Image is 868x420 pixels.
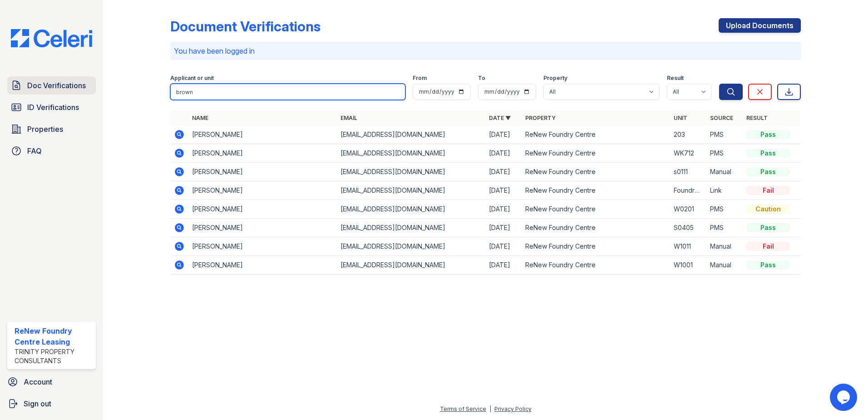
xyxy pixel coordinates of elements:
[710,115,733,121] a: Source
[706,144,743,163] td: PMS
[188,125,337,144] td: [PERSON_NAME]
[706,125,743,144] td: PMS
[24,398,51,409] span: Sign out
[27,145,42,156] span: FAQ
[7,120,96,138] a: Properties
[830,384,859,411] iframe: chat widget
[27,80,86,91] span: Doc Verifications
[706,237,743,256] td: Manual
[27,102,79,113] span: ID Verifications
[188,200,337,219] td: [PERSON_NAME]
[188,237,337,256] td: [PERSON_NAME]
[667,75,684,82] label: Result
[746,186,790,195] div: Fail
[413,75,427,82] label: From
[485,144,522,163] td: [DATE]
[485,200,522,219] td: [DATE]
[485,125,522,144] td: [DATE]
[522,144,670,163] td: ReNew Foundry Centre
[670,181,706,200] td: Foundry row
[188,181,337,200] td: [PERSON_NAME]
[15,347,92,365] div: Trinity Property Consultants
[670,125,706,144] td: 203
[337,219,485,237] td: [EMAIL_ADDRESS][DOMAIN_NAME]
[7,76,96,95] a: Doc Verifications
[522,256,670,275] td: ReNew Foundry Centre
[522,163,670,181] td: ReNew Foundry Centre
[746,115,768,121] a: Result
[719,18,801,33] a: Upload Documents
[4,395,99,413] a: Sign out
[337,256,485,275] td: [EMAIL_ADDRESS][DOMAIN_NAME]
[746,242,790,251] div: Fail
[670,219,706,237] td: S0405
[746,149,790,158] div: Pass
[670,256,706,275] td: W1001
[337,237,485,256] td: [EMAIL_ADDRESS][DOMAIN_NAME]
[706,181,743,200] td: Link
[522,219,670,237] td: ReNew Foundry Centre
[674,115,687,121] a: Unit
[485,237,522,256] td: [DATE]
[337,200,485,219] td: [EMAIL_ADDRESS][DOMAIN_NAME]
[489,115,511,121] a: Date ▼
[746,260,790,270] div: Pass
[27,124,63,135] span: Properties
[746,223,790,232] div: Pass
[706,256,743,275] td: Manual
[4,373,99,391] a: Account
[525,115,556,121] a: Property
[543,75,567,82] label: Property
[485,219,522,237] td: [DATE]
[340,115,357,121] a: Email
[24,376,52,387] span: Account
[522,181,670,200] td: ReNew Foundry Centre
[522,200,670,219] td: ReNew Foundry Centre
[188,144,337,163] td: [PERSON_NAME]
[7,98,96,116] a: ID Verifications
[337,181,485,200] td: [EMAIL_ADDRESS][DOMAIN_NAME]
[485,181,522,200] td: [DATE]
[337,144,485,163] td: [EMAIL_ADDRESS][DOMAIN_NAME]
[440,405,486,412] a: Terms of Service
[170,84,405,100] input: Search by name, email, or unit number
[522,237,670,256] td: ReNew Foundry Centre
[489,405,491,412] div: |
[4,29,99,47] img: CE_Logo_Blue-a8612792a0a2168367f1c8372b55b34899dd931a85d93a1a3d3e32e68fde9ad4.png
[746,167,790,176] div: Pass
[706,219,743,237] td: PMS
[337,125,485,144] td: [EMAIL_ADDRESS][DOMAIN_NAME]
[15,325,92,347] div: ReNew Foundry Centre Leasing
[188,256,337,275] td: [PERSON_NAME]
[192,115,208,121] a: Name
[485,163,522,181] td: [DATE]
[494,405,532,412] a: Privacy Policy
[746,130,790,139] div: Pass
[670,163,706,181] td: s0111
[170,18,321,35] div: Document Verifications
[188,163,337,181] td: [PERSON_NAME]
[7,142,96,160] a: FAQ
[188,219,337,237] td: [PERSON_NAME]
[670,200,706,219] td: W0201
[522,125,670,144] td: ReNew Foundry Centre
[478,75,485,82] label: To
[706,200,743,219] td: PMS
[706,163,743,181] td: Manual
[746,205,790,214] div: Caution
[174,45,797,56] p: You have been logged in
[170,75,214,82] label: Applicant or unit
[485,256,522,275] td: [DATE]
[670,237,706,256] td: W1011
[670,144,706,163] td: WK712
[337,163,485,181] td: [EMAIL_ADDRESS][DOMAIN_NAME]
